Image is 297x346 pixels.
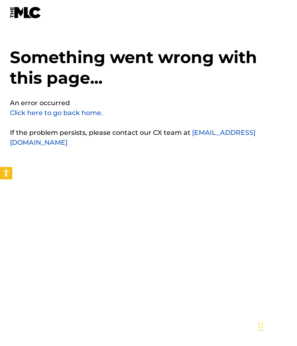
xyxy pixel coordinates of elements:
[256,306,297,346] iframe: Chat Widget
[10,47,287,98] h1: Something went wrong with this page...
[258,315,263,339] div: Drag
[10,109,103,117] a: Click here to go back home.
[10,7,42,19] img: MLC Logo
[10,128,287,148] p: If the problem persists, please contact our CX team at
[10,98,70,108] pre: An error occurred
